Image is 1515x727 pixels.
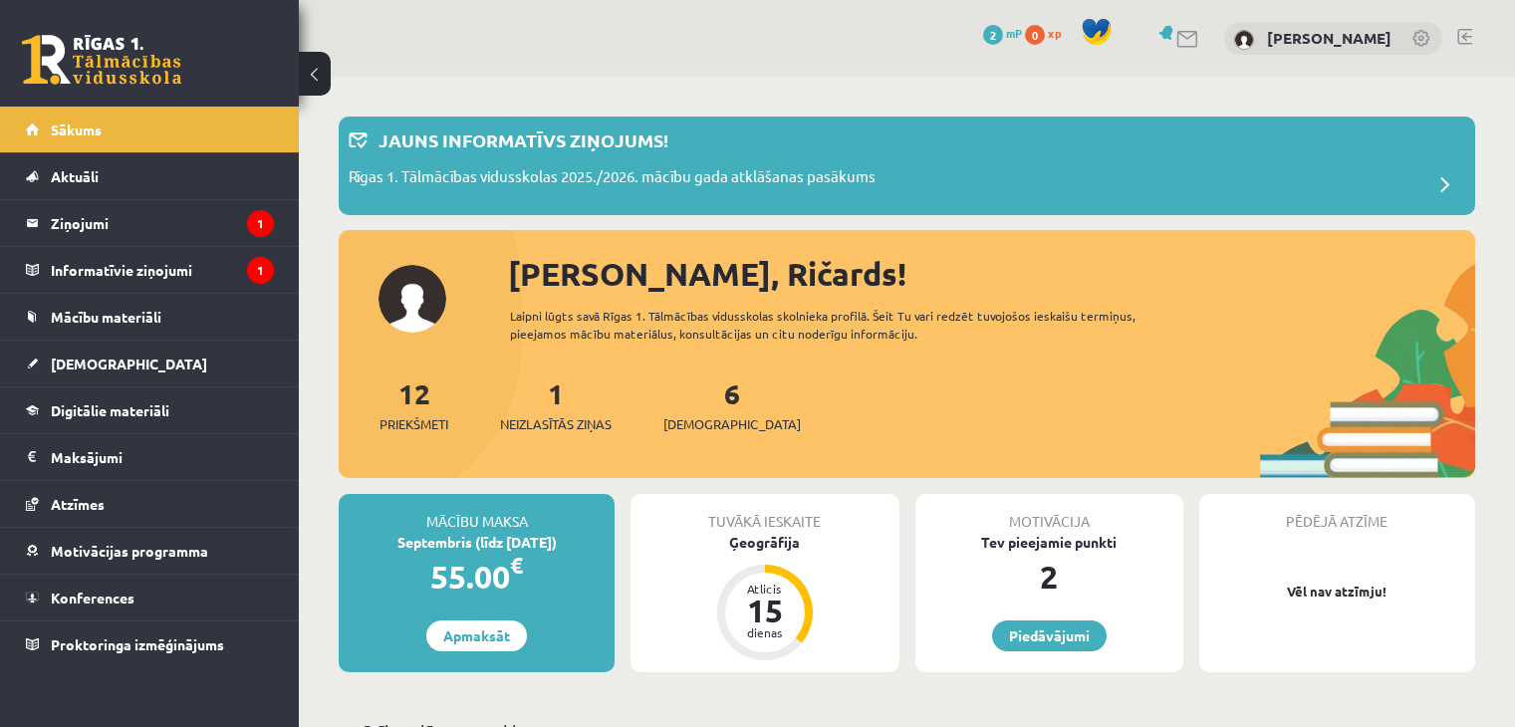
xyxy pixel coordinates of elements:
a: 6[DEMOGRAPHIC_DATA] [663,375,801,434]
p: Vēl nav atzīmju! [1209,582,1465,602]
div: Atlicis [735,583,795,595]
a: 12Priekšmeti [379,375,448,434]
a: Piedāvājumi [992,620,1107,651]
a: Digitālie materiāli [26,387,274,433]
div: Mācību maksa [339,494,615,532]
div: Ģeogrāfija [631,532,898,553]
a: Sākums [26,107,274,152]
div: 55.00 [339,553,615,601]
legend: Ziņojumi [51,200,274,246]
a: [DEMOGRAPHIC_DATA] [26,341,274,386]
p: Jauns informatīvs ziņojums! [379,126,668,153]
span: xp [1048,25,1061,41]
span: 0 [1025,25,1045,45]
p: Rīgas 1. Tālmācības vidusskolas 2025./2026. mācību gada atklāšanas pasākums [349,165,876,193]
a: Mācību materiāli [26,294,274,340]
span: [DEMOGRAPHIC_DATA] [51,355,207,372]
span: mP [1006,25,1022,41]
span: Konferences [51,589,134,606]
div: Pēdējā atzīme [1199,494,1475,532]
span: Motivācijas programma [51,542,208,560]
i: 1 [247,257,274,284]
a: 0 xp [1025,25,1071,41]
img: Ričards Stepiņš [1234,30,1254,50]
a: Motivācijas programma [26,528,274,574]
legend: Maksājumi [51,434,274,480]
span: Priekšmeti [379,414,448,434]
a: Informatīvie ziņojumi1 [26,247,274,293]
span: Digitālie materiāli [51,401,169,419]
a: [PERSON_NAME] [1267,28,1391,48]
a: Proktoringa izmēģinājums [26,621,274,667]
span: Atzīmes [51,495,105,513]
a: Maksājumi [26,434,274,480]
div: Tuvākā ieskaite [631,494,898,532]
a: Konferences [26,575,274,620]
div: Motivācija [915,494,1183,532]
span: € [510,551,523,580]
legend: Informatīvie ziņojumi [51,247,274,293]
a: Jauns informatīvs ziņojums! Rīgas 1. Tālmācības vidusskolas 2025./2026. mācību gada atklāšanas pa... [349,126,1465,205]
a: Atzīmes [26,481,274,527]
div: 15 [735,595,795,626]
span: Mācību materiāli [51,308,161,326]
a: Aktuāli [26,153,274,199]
i: 1 [247,210,274,237]
div: Septembris (līdz [DATE]) [339,532,615,553]
a: Apmaksāt [426,620,527,651]
div: 2 [915,553,1183,601]
a: 2 mP [983,25,1022,41]
span: 2 [983,25,1003,45]
a: Ģeogrāfija Atlicis 15 dienas [631,532,898,663]
div: Tev pieejamie punkti [915,532,1183,553]
span: Aktuāli [51,167,99,185]
div: [PERSON_NAME], Ričards! [508,250,1475,298]
span: [DEMOGRAPHIC_DATA] [663,414,801,434]
a: Rīgas 1. Tālmācības vidusskola [22,35,181,85]
a: Ziņojumi1 [26,200,274,246]
span: Neizlasītās ziņas [500,414,612,434]
div: Laipni lūgts savā Rīgas 1. Tālmācības vidusskolas skolnieka profilā. Šeit Tu vari redzēt tuvojošo... [510,307,1192,343]
span: Proktoringa izmēģinājums [51,635,224,653]
a: 1Neizlasītās ziņas [500,375,612,434]
div: dienas [735,626,795,638]
span: Sākums [51,121,102,138]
